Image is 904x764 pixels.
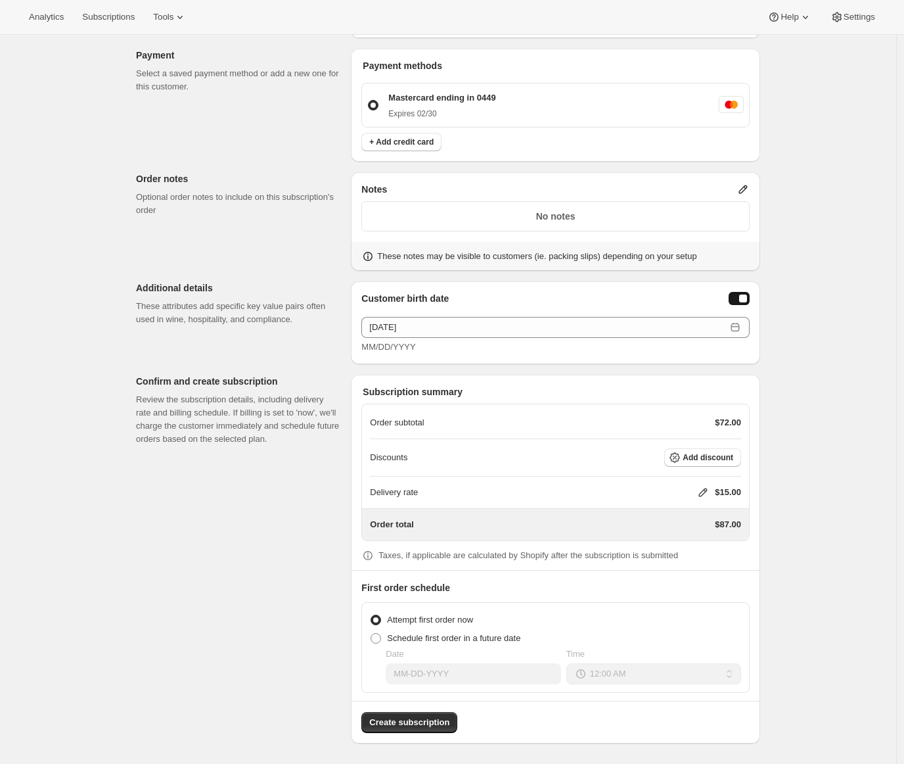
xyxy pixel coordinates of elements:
[21,8,72,26] button: Analytics
[378,549,678,562] p: Taxes, if applicable are calculated by Shopify after the subscription is submitted
[683,452,733,463] span: Add discount
[715,486,741,499] p: $15.00
[780,12,798,22] span: Help
[388,91,495,105] p: Mastercard ending in 0449
[136,49,340,62] p: Payment
[136,375,340,388] p: Confirm and create subscription
[29,12,64,22] span: Analytics
[664,448,741,467] button: Add discount
[715,416,741,429] p: $72.00
[386,649,403,659] span: Date
[370,518,413,531] p: Order total
[361,342,415,352] span: MM/DD/YYYY
[361,292,449,306] span: Customer birth date
[136,67,340,93] p: Select a saved payment method or add a new one for this customer.
[363,59,750,72] p: Payment methods
[361,183,387,196] span: Notes
[387,615,473,625] span: Attempt first order now
[715,518,741,531] p: $87.00
[136,172,340,185] p: Order notes
[369,716,449,729] span: Create subscription
[370,416,424,429] p: Order subtotal
[145,8,194,26] button: Tools
[136,191,340,217] p: Optional order notes to include on this subscription's order
[729,292,750,305] button: Birthday Selector
[387,633,520,643] span: Schedule first order in a future date
[370,210,741,223] p: No notes
[370,451,407,464] p: Discounts
[369,137,434,147] span: + Add credit card
[759,8,819,26] button: Help
[361,712,457,733] button: Create subscription
[823,8,883,26] button: Settings
[153,12,173,22] span: Tools
[370,486,418,499] p: Delivery rate
[377,250,696,263] p: These notes may be visible to customers (ie. packing slips) depending on your setup
[388,108,495,119] p: Expires 02/30
[363,385,750,398] p: Subscription summary
[136,281,340,295] p: Additional details
[74,8,143,26] button: Subscriptions
[566,649,585,659] span: Time
[136,393,340,446] p: Review the subscription details, including delivery rate and billing schedule. If billing is set ...
[386,663,560,684] input: MM-DD-YYYY
[361,133,441,151] button: + Add credit card
[136,300,340,326] p: These attributes add specific key value pairs often used in wine, hospitality, and compliance.
[361,581,750,594] p: First order schedule
[844,12,875,22] span: Settings
[82,12,135,22] span: Subscriptions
